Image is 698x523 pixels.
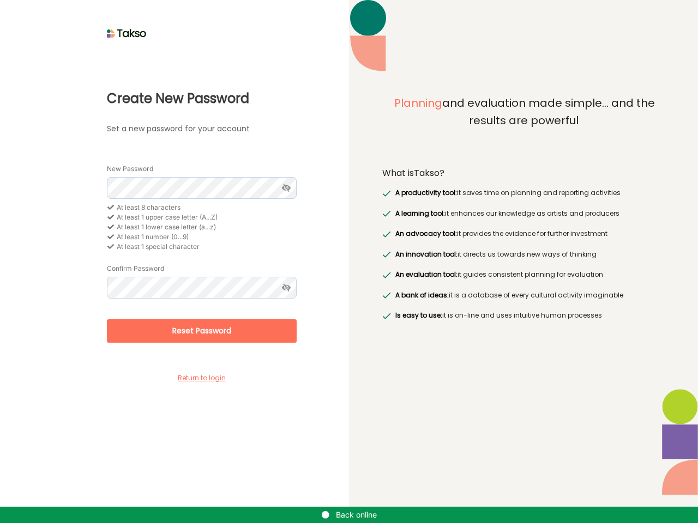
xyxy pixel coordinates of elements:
label: Confirm Password [107,264,164,273]
div: At least 8 characters [107,203,297,212]
button: Reset Password [107,319,297,343]
img: greenRight [382,251,391,258]
div: At least 1 upper case letter (A...Z) [107,212,297,222]
label: it directs us towards new ways of thinking [393,249,596,260]
label: it saves time on planning and reporting activities [393,187,620,198]
span: Planning [394,95,442,111]
span: Takso? [414,167,444,179]
div: At least 1 number (0...9) [107,232,297,242]
label: it is a database of every cultural activity imaginable [393,290,623,301]
label: Create New Password [107,89,330,108]
span: A productivity tool: [395,188,457,197]
label: it enhances our knowledge as artists and producers [393,208,619,219]
img: greenRight [382,292,391,299]
label: it provides the evidence for further investment [393,228,607,239]
img: greenRight [382,231,391,238]
span: A bank of ideas: [395,290,449,300]
label: and evaluation made simple... and the results are powerful [382,95,665,154]
div: At least 1 lower case letter (a...z) [107,222,297,232]
img: taksoLoginLogo [107,25,147,41]
img: greenRight [382,190,391,197]
span: An innovation tool: [395,250,458,259]
img: greenRight [382,313,391,319]
span: An advocacy tool: [395,229,457,238]
span: Is easy to use: [395,311,442,320]
img: greenRight [382,272,391,278]
img: greenRight [382,210,391,217]
label: New Password [107,165,153,173]
label: it guides consistent planning for evaluation [393,269,603,280]
span: An evaluation tool: [395,270,458,279]
label: Return to login [107,373,297,383]
label: What is [382,168,444,179]
div: Back online [3,509,695,520]
div: At least 1 special character [107,242,297,252]
label: Set a new password for your account [107,123,330,135]
span: A learning tool: [395,209,445,218]
label: it is on-line and uses intuitive human processes [393,310,601,321]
